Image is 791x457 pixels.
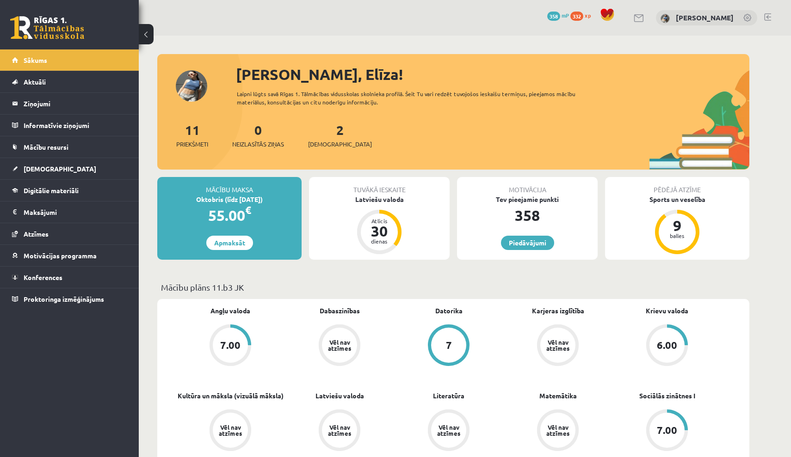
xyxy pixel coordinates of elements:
img: Elīza Zariņa [661,14,670,23]
div: Oktobris (līdz [DATE]) [157,195,302,204]
span: 332 [570,12,583,21]
a: 0Neizlasītās ziņas [232,122,284,149]
a: Latviešu valoda Atlicis 30 dienas [309,195,450,256]
span: [DEMOGRAPHIC_DATA] [24,165,96,173]
a: Angļu valoda [210,306,250,316]
div: Latviešu valoda [309,195,450,204]
div: Sports un veselība [605,195,749,204]
a: [PERSON_NAME] [676,13,734,22]
a: Latviešu valoda [315,391,364,401]
a: Datorika [435,306,463,316]
span: Priekšmeti [176,140,208,149]
a: Krievu valoda [646,306,688,316]
div: dienas [365,238,393,244]
a: 7.00 [612,409,722,453]
span: Konferences [24,273,62,281]
a: Apmaksāt [206,236,253,250]
div: Mācību maksa [157,177,302,195]
div: Motivācija [457,177,598,195]
a: Ziņojumi [12,93,127,114]
a: 358 mP [547,12,569,19]
div: 358 [457,204,598,226]
div: 9 [663,218,691,233]
span: mP [562,12,569,19]
a: 11Priekšmeti [176,122,208,149]
span: Digitālie materiāli [24,186,79,195]
legend: Ziņojumi [24,93,127,114]
a: Konferences [12,267,127,288]
div: Vēl nav atzīmes [327,339,352,351]
div: 7 [446,340,452,350]
a: Literatūra [433,391,464,401]
a: 6.00 [612,324,722,368]
div: 55.00 [157,204,302,226]
div: Tuvākā ieskaite [309,177,450,195]
span: [DEMOGRAPHIC_DATA] [308,140,372,149]
a: 332 xp [570,12,595,19]
div: 30 [365,224,393,238]
a: Sports un veselība 9 balles [605,195,749,256]
a: Digitālie materiāli [12,180,127,201]
a: Sociālās zinātnes I [639,391,695,401]
div: 7.00 [657,425,677,435]
a: Vēl nav atzīmes [285,324,394,368]
a: Informatīvie ziņojumi [12,115,127,136]
div: Vēl nav atzīmes [217,424,243,436]
a: Aktuāli [12,71,127,92]
span: Sākums [24,56,47,64]
a: 2[DEMOGRAPHIC_DATA] [308,122,372,149]
a: Vēl nav atzīmes [503,409,612,453]
a: Vēl nav atzīmes [503,324,612,368]
div: Tev pieejamie punkti [457,195,598,204]
div: Vēl nav atzīmes [545,424,571,436]
a: 7.00 [176,324,285,368]
a: Dabaszinības [320,306,360,316]
div: 6.00 [657,340,677,350]
p: Mācību plāns 11.b3 JK [161,281,746,293]
a: Proktoringa izmēģinājums [12,288,127,310]
legend: Maksājumi [24,201,127,223]
a: Vēl nav atzīmes [394,409,503,453]
a: Vēl nav atzīmes [285,409,394,453]
a: Karjeras izglītība [532,306,584,316]
a: 7 [394,324,503,368]
span: Neizlasītās ziņas [232,140,284,149]
span: Atzīmes [24,230,49,238]
span: Mācību resursi [24,143,68,151]
a: Vēl nav atzīmes [176,409,285,453]
span: Proktoringa izmēģinājums [24,295,104,303]
a: Motivācijas programma [12,245,127,266]
span: 358 [547,12,560,21]
div: Pēdējā atzīme [605,177,749,195]
span: xp [585,12,591,19]
a: Matemātika [539,391,577,401]
span: € [245,203,251,217]
div: Vēl nav atzīmes [327,424,352,436]
a: Piedāvājumi [501,236,554,250]
legend: Informatīvie ziņojumi [24,115,127,136]
a: [DEMOGRAPHIC_DATA] [12,158,127,179]
div: Vēl nav atzīmes [436,424,462,436]
span: Aktuāli [24,78,46,86]
div: [PERSON_NAME], Elīza! [236,63,749,85]
div: balles [663,233,691,238]
a: Kultūra un māksla (vizuālā māksla) [178,391,284,401]
a: Rīgas 1. Tālmācības vidusskola [10,16,84,39]
span: Motivācijas programma [24,251,97,260]
div: Vēl nav atzīmes [545,339,571,351]
a: Atzīmes [12,223,127,244]
a: Sākums [12,49,127,71]
div: Atlicis [365,218,393,224]
div: Laipni lūgts savā Rīgas 1. Tālmācības vidusskolas skolnieka profilā. Šeit Tu vari redzēt tuvojošo... [237,90,592,106]
a: Maksājumi [12,201,127,223]
div: 7.00 [220,340,241,350]
a: Mācību resursi [12,136,127,158]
